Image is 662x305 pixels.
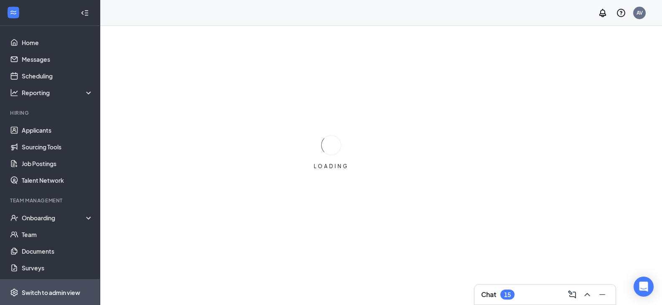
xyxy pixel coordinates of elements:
svg: UserCheck [10,214,18,222]
a: Surveys [22,260,93,276]
a: Talent Network [22,172,93,189]
div: LOADING [310,163,352,170]
svg: Analysis [10,88,18,97]
a: Applicants [22,122,93,139]
div: Switch to admin view [22,288,80,297]
svg: Settings [10,288,18,297]
div: Reporting [22,88,94,97]
svg: ChevronUp [582,290,592,300]
a: Documents [22,243,93,260]
svg: Collapse [81,9,89,17]
button: ChevronUp [581,288,594,301]
svg: WorkstreamLogo [9,8,18,17]
button: ComposeMessage [566,288,579,301]
svg: QuestionInfo [616,8,626,18]
h3: Chat [481,290,496,299]
div: 15 [504,291,511,298]
a: Sourcing Tools [22,139,93,155]
svg: ComposeMessage [567,290,577,300]
svg: Minimize [597,290,607,300]
div: Open Intercom Messenger [634,277,654,297]
a: Scheduling [22,68,93,84]
div: Onboarding [22,214,86,222]
a: Job Postings [22,155,93,172]
div: Team Management [10,197,91,204]
a: Home [22,34,93,51]
button: Minimize [596,288,609,301]
a: Messages [22,51,93,68]
svg: Notifications [598,8,608,18]
a: Team [22,226,93,243]
div: Hiring [10,109,91,116]
div: AV [637,9,643,16]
